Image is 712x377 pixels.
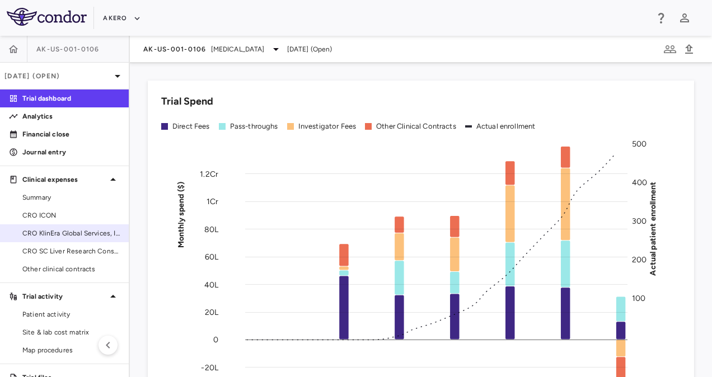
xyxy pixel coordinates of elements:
[172,121,210,131] div: Direct Fees
[648,181,658,275] tspan: Actual patient enrollment
[207,197,218,206] tspan: 1Cr
[22,246,120,256] span: CRO SC Liver Research Consortium LLC
[211,44,265,54] span: [MEDICAL_DATA]
[22,129,120,139] p: Financial close
[632,255,647,265] tspan: 200
[632,139,647,149] tspan: 500
[143,45,207,54] span: AK-US-001-0106
[22,291,106,301] p: Trial activity
[205,308,219,317] tspan: 20L
[201,362,218,372] tspan: -20L
[103,10,140,27] button: Akero
[22,192,120,202] span: Summary
[22,309,120,319] span: Patient activity
[230,121,278,131] div: Pass-throughs
[298,121,357,131] div: Investigator Fees
[22,228,120,238] span: CRO KlinEra Global Services, Inc
[632,216,647,226] tspan: 300
[204,280,219,289] tspan: 40L
[161,94,213,109] h6: Trial Spend
[36,45,100,54] span: AK-US-001-0106
[287,44,332,54] span: [DATE] (Open)
[632,178,647,187] tspan: 400
[204,224,219,234] tspan: 80L
[632,294,645,303] tspan: 100
[7,8,87,26] img: logo-full-BYUhSk78.svg
[22,345,120,355] span: Map procedures
[205,252,219,262] tspan: 60L
[22,147,120,157] p: Journal entry
[22,210,120,220] span: CRO ICON
[476,121,536,131] div: Actual enrollment
[200,169,218,178] tspan: 1.2Cr
[4,71,111,81] p: [DATE] (Open)
[376,121,456,131] div: Other Clinical Contracts
[22,327,120,337] span: Site & lab cost matrix
[213,335,218,345] tspan: 0
[22,264,120,274] span: Other clinical contracts
[22,111,120,121] p: Analytics
[22,175,106,185] p: Clinical expenses
[176,181,186,248] tspan: Monthly spend ($)
[22,93,120,103] p: Trial dashboard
